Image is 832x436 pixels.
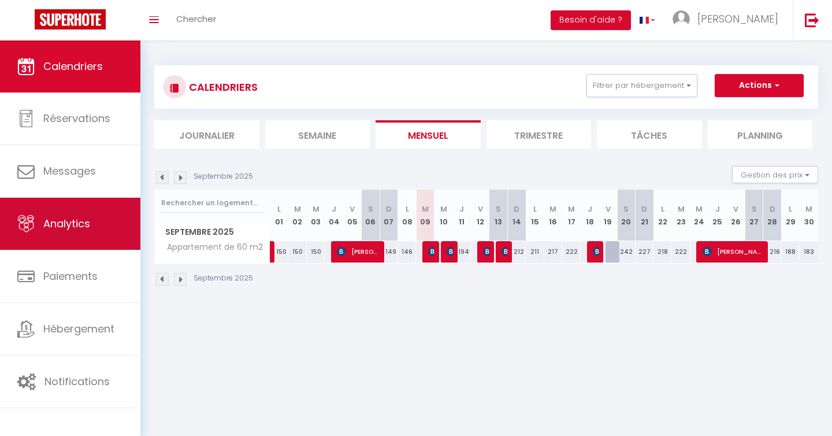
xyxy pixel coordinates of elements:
span: [PERSON_NAME] [697,12,778,26]
button: Besoin d'aide ? [551,10,631,30]
abbr: L [661,204,664,215]
div: 183 [800,241,818,263]
span: [PERSON_NAME] [337,241,380,263]
abbr: V [606,204,611,215]
div: 242 [617,241,636,263]
img: Super Booking [35,9,106,29]
span: [PERSON_NAME] [593,241,599,263]
li: Planning [708,120,813,149]
button: Filtrer par hébergement [586,74,697,97]
span: Chercher [176,13,216,25]
span: Paiements [43,269,98,283]
abbr: D [386,204,392,215]
span: Réservations [43,111,110,125]
div: 212 [507,241,526,263]
abbr: M [440,204,447,215]
div: 150 [307,241,325,263]
th: 02 [288,190,307,241]
div: 146 [398,241,417,263]
span: Septembre 2025 [155,224,270,241]
abbr: M [678,204,685,215]
th: 30 [800,190,818,241]
abbr: M [696,204,703,215]
abbr: J [715,204,720,215]
th: 12 [471,190,489,241]
button: Ouvrir le widget de chat LiveChat [9,5,44,39]
th: 25 [708,190,727,241]
button: Gestion des prix [732,166,818,183]
span: Aferdita Barileva [428,241,434,263]
th: 27 [745,190,763,241]
div: 150 [270,241,289,263]
img: ... [673,10,690,28]
span: [PERSON_NAME] [447,241,453,263]
li: Tâches [597,120,702,149]
th: 09 [416,190,434,241]
span: [PERSON_NAME] [703,241,764,263]
img: logout [805,13,819,27]
li: Journalier [154,120,259,149]
th: 23 [672,190,690,241]
abbr: L [277,204,281,215]
abbr: S [496,204,501,215]
th: 20 [617,190,636,241]
div: 211 [526,241,544,263]
abbr: M [294,204,301,215]
span: Calendriers [43,59,103,73]
span: Messages [43,164,96,178]
span: [PERSON_NAME] [502,241,508,263]
div: 149 [380,241,398,263]
div: 222 [672,241,690,263]
th: 28 [763,190,782,241]
th: 22 [653,190,672,241]
th: 17 [562,190,581,241]
th: 11 [453,190,471,241]
th: 29 [782,190,800,241]
th: 16 [544,190,563,241]
th: 19 [599,190,617,241]
abbr: J [588,204,592,215]
th: 21 [636,190,654,241]
abbr: V [350,204,355,215]
abbr: L [789,204,792,215]
div: 222 [562,241,581,263]
abbr: M [422,204,429,215]
h3: CALENDRIERS [186,74,258,100]
th: 06 [362,190,380,241]
th: 01 [270,190,289,241]
th: 08 [398,190,417,241]
abbr: M [568,204,575,215]
abbr: S [368,204,373,215]
a: Nuance Du monde [270,241,276,263]
div: 150 [288,241,307,263]
abbr: M [313,204,320,215]
th: 05 [343,190,362,241]
abbr: S [752,204,757,215]
div: 217 [544,241,563,263]
th: 04 [325,190,343,241]
div: 194 [453,241,471,263]
abbr: D [514,204,519,215]
abbr: J [459,204,464,215]
p: Septembre 2025 [194,171,253,182]
div: 218 [653,241,672,263]
li: Mensuel [376,120,481,149]
input: Rechercher un logement... [161,193,263,213]
button: Actions [715,74,804,97]
div: 216 [763,241,782,263]
abbr: V [478,204,483,215]
th: 03 [307,190,325,241]
abbr: V [733,204,738,215]
abbr: L [533,204,537,215]
abbr: M [805,204,812,215]
th: 13 [489,190,508,241]
li: Semaine [265,120,370,149]
div: 188 [782,241,800,263]
div: 227 [636,241,654,263]
th: 10 [434,190,453,241]
th: 24 [690,190,709,241]
abbr: M [549,204,556,215]
abbr: D [770,204,775,215]
span: Hébergement [43,322,114,336]
p: Septembre 2025 [194,273,253,284]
